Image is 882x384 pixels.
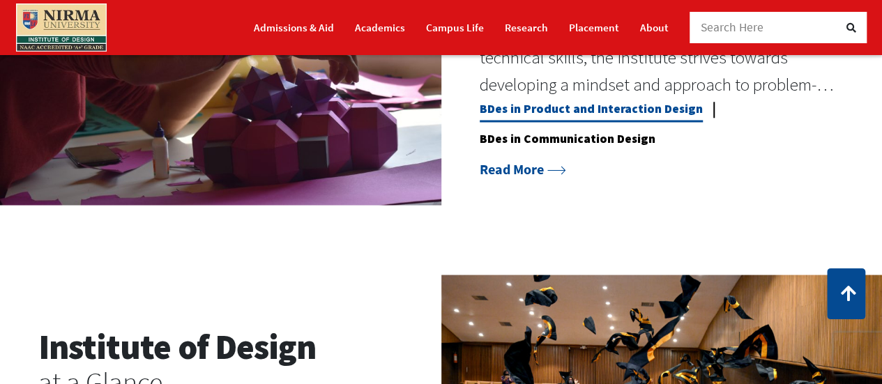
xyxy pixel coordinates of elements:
a: BDes in Communication Design [480,130,655,151]
a: Admissions & Aid [254,15,334,40]
a: Research [505,15,548,40]
span: Search Here [701,20,764,35]
a: About [640,15,669,40]
h2: Institute of Design [38,325,403,367]
a: Placement [569,15,619,40]
a: Academics [355,15,405,40]
a: Campus Life [426,15,484,40]
a: BDes in Product and Interaction Design [480,101,703,122]
img: main_logo [16,3,107,52]
a: Read More [480,160,566,177]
